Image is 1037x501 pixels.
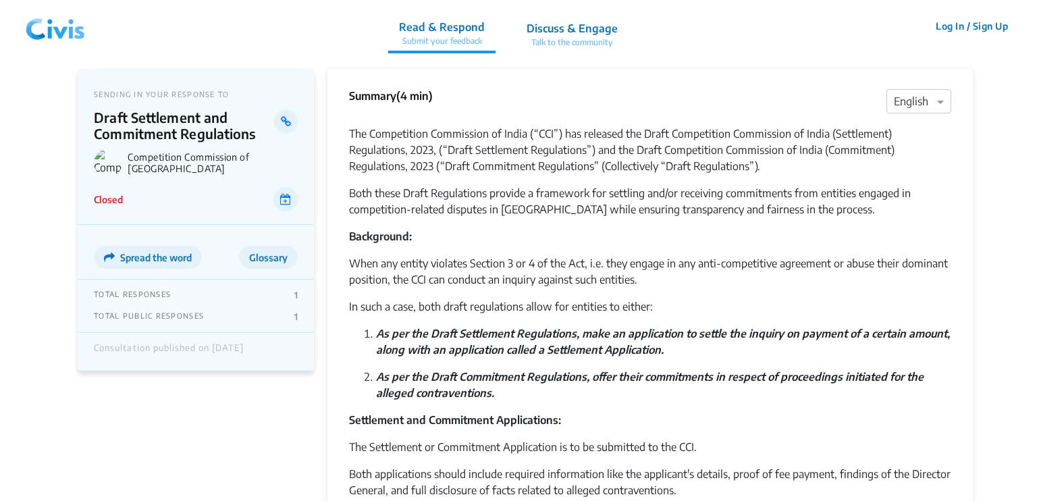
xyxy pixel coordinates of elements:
[396,89,433,103] span: (4 min)
[294,290,298,300] p: 1
[527,36,618,49] p: Talk to the community
[349,413,561,427] b: Settlement and Commitment Applications:
[120,252,192,263] span: Spread the word
[20,6,90,47] img: navlogo.png
[527,20,618,36] p: Discuss & Engage
[349,88,433,104] p: Summary
[94,290,171,300] p: TOTAL RESPONSES
[349,466,951,498] p: Both applications should include required information like the applicant's details, proof of fee ...
[349,439,951,455] p: The Settlement or Commitment Application is to be submitted to the CCI.
[249,252,288,263] span: Glossary
[927,16,1017,36] button: Log In / Sign Up
[239,246,298,269] button: Glossary
[349,230,412,243] b: Background:
[349,298,951,315] p: In such a case, both draft regulations allow for entities to either:
[128,151,298,174] p: Competition Commission of [GEOGRAPHIC_DATA]
[349,126,951,174] p: The Competition Commission of India (“CCI”) has released the Draft Competition Commission of Indi...
[94,343,244,361] div: Consultation published on [DATE]
[399,19,485,35] p: Read & Respond
[349,185,951,217] p: Both these Draft Regulations provide a framework for settling and/or receiving commitments from e...
[376,327,950,357] i: As per the Draft Settlement Regulations, make an application to settle the inquiry on payment of ...
[94,246,202,269] button: Spread the word
[94,311,204,322] p: TOTAL PUBLIC RESPONSES
[399,35,485,47] p: Submit your feedback
[94,109,274,142] p: Draft Settlement and Commitment Regulations
[94,90,298,99] p: SENDING IN YOUR RESPONSE TO
[376,370,924,400] i: As per the Draft Commitment Regulations, offer their commitments in respect of proceedings initia...
[349,255,951,288] p: When any entity violates Section 3 or 4 of the Act, i.e. they engage in any anti-competitive agre...
[294,311,298,322] p: 1
[94,149,122,177] img: Competition Commission of India logo
[94,192,123,207] p: Closed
